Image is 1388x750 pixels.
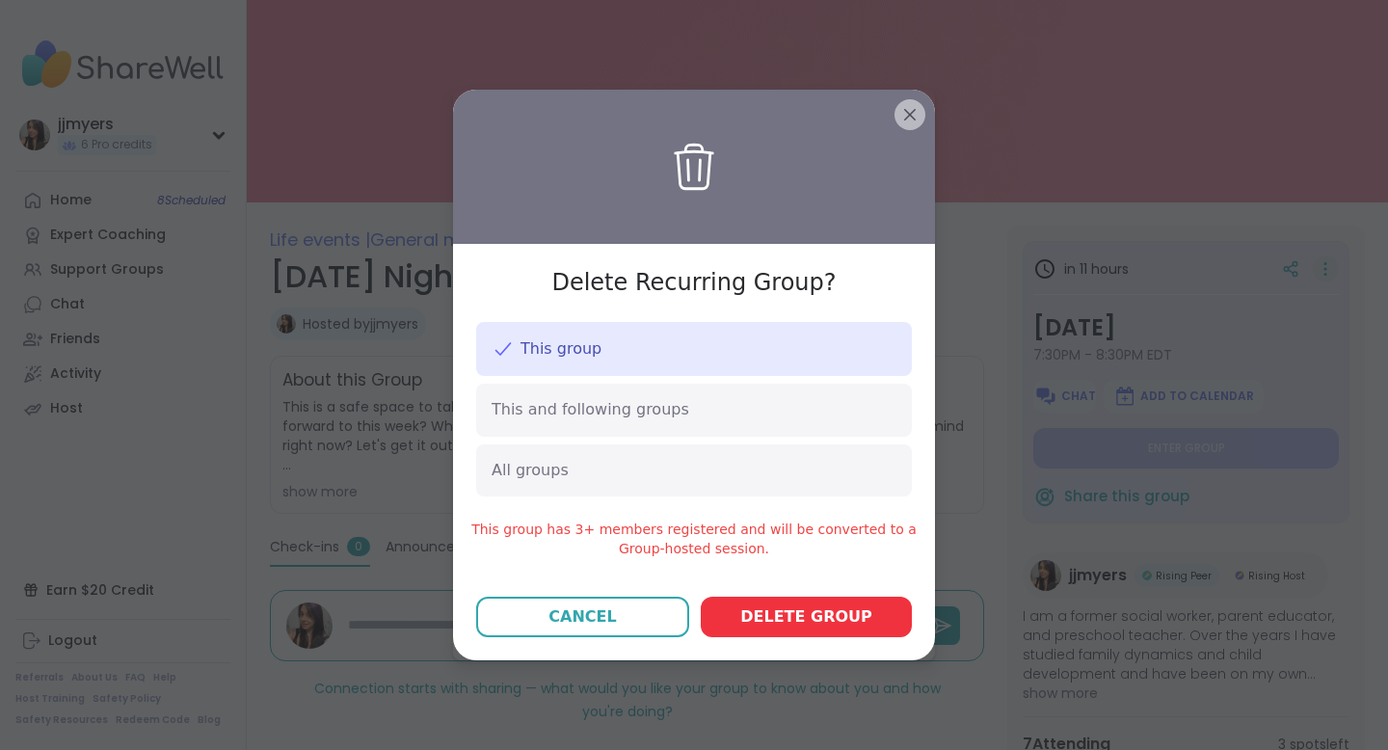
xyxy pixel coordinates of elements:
span: This and following groups [492,399,689,420]
h3: Delete Recurring Group? [551,267,836,300]
button: Delete group [701,597,912,637]
div: This group has 3+ members registered and will be converted to a Group-hosted session. [453,520,935,558]
span: All groups [492,460,569,481]
div: Cancel [548,605,616,629]
button: Cancel [476,597,689,637]
span: Delete group [740,605,872,629]
span: This group [520,338,601,360]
